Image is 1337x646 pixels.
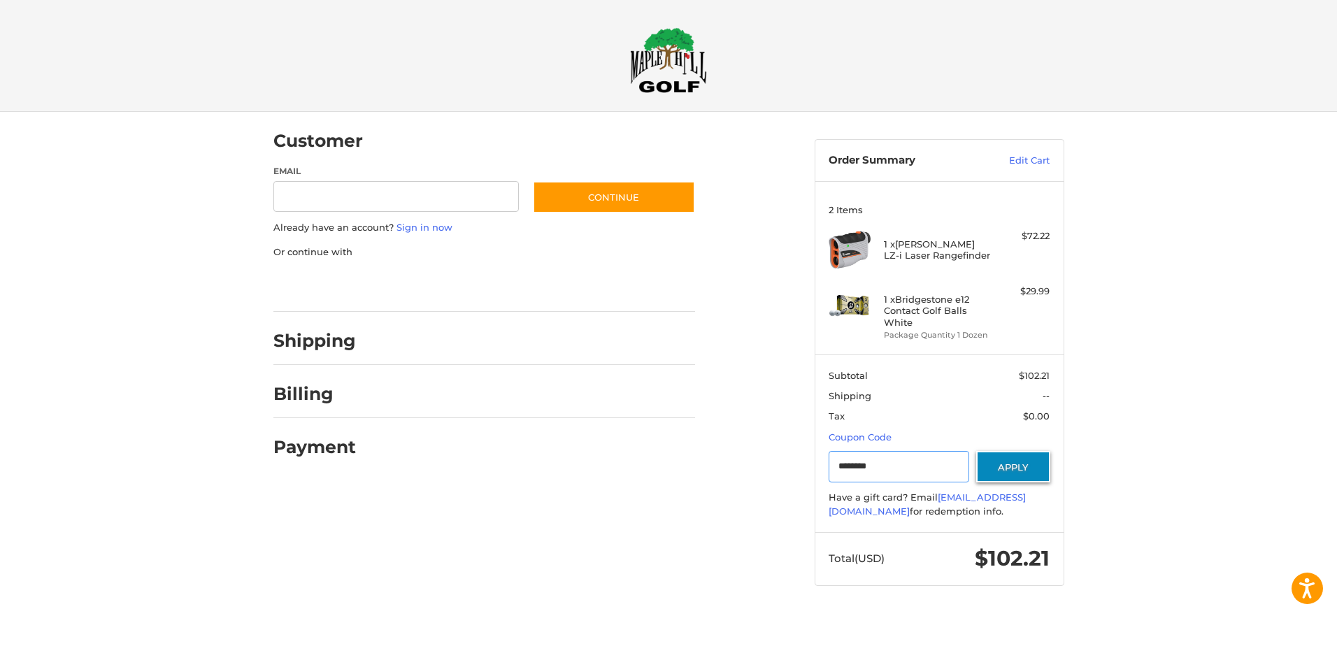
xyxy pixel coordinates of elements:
span: Subtotal [829,370,868,381]
span: $102.21 [1019,370,1050,381]
h2: Billing [273,383,355,405]
h4: 1 x Bridgestone e12 Contact Golf Balls White [884,294,991,328]
div: $29.99 [994,285,1050,299]
div: Have a gift card? Email for redemption info. [829,491,1050,518]
p: Already have an account? [273,221,695,235]
h2: Shipping [273,330,356,352]
h3: Order Summary [829,154,979,168]
div: $72.22 [994,229,1050,243]
button: Apply [976,451,1050,482]
a: [EMAIL_ADDRESS][DOMAIN_NAME] [829,491,1026,517]
span: Total (USD) [829,552,885,565]
span: $0.00 [1023,410,1050,422]
iframe: PayPal-paylater [387,273,492,298]
h3: 2 Items [829,204,1050,215]
span: Shipping [829,390,871,401]
p: Or continue with [273,245,695,259]
a: Sign in now [396,222,452,233]
span: $102.21 [975,545,1050,571]
h2: Payment [273,436,356,458]
li: Package Quantity 1 Dozen [884,329,991,341]
a: Coupon Code [829,431,892,443]
span: Tax [829,410,845,422]
h4: 1 x [PERSON_NAME] LZ-i Laser Rangefinder [884,238,991,261]
h2: Customer [273,130,363,152]
iframe: Google Customer Reviews [1222,608,1337,646]
img: Maple Hill Golf [630,27,707,93]
label: Email [273,165,520,178]
iframe: PayPal-venmo [506,273,610,298]
a: Edit Cart [979,154,1050,168]
iframe: PayPal-paypal [269,273,373,298]
button: Continue [533,181,695,213]
span: -- [1043,390,1050,401]
input: Gift Certificate or Coupon Code [829,451,969,482]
